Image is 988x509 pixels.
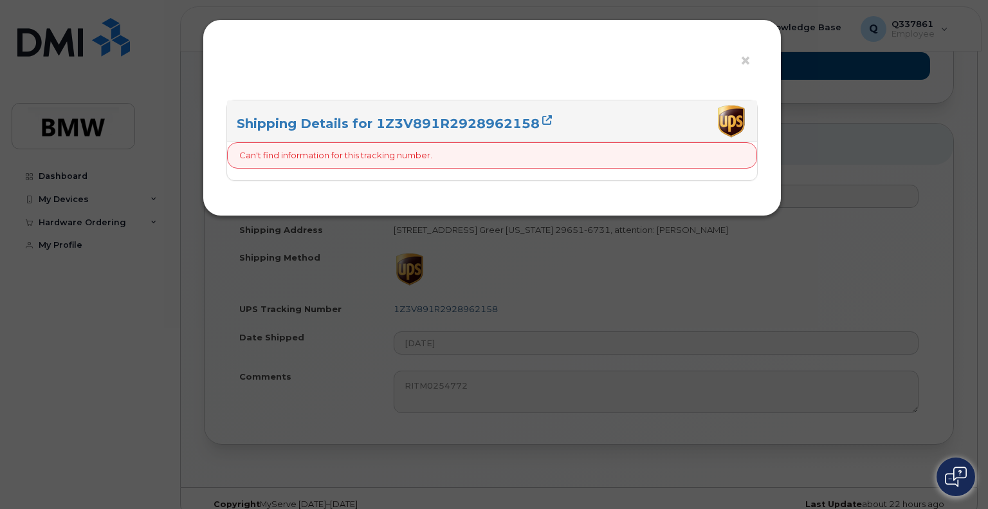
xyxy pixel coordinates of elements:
button: × [740,51,758,71]
a: Shipping Details for 1Z3V891R2928962158 [237,116,552,131]
img: Open chat [945,467,967,487]
img: ups-065b5a60214998095c38875261380b7f924ec8f6fe06ec167ae1927634933c50.png [715,104,747,139]
span: × [740,49,751,73]
p: Can't find information for this tracking number. [239,149,432,162]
